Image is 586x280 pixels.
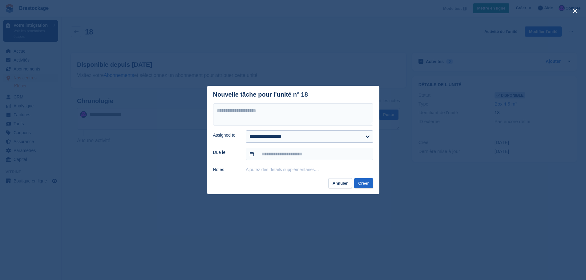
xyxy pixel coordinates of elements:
[246,167,319,172] button: Ajoutez des détails supplémentaires…
[213,149,239,156] label: Due le
[354,178,373,188] button: Créer
[213,91,308,98] div: Nouvelle tâche pour l'unité n° 18
[213,166,239,173] label: Notes
[213,132,239,138] label: Assigned to
[570,6,580,16] button: close
[328,178,352,188] button: Annuler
